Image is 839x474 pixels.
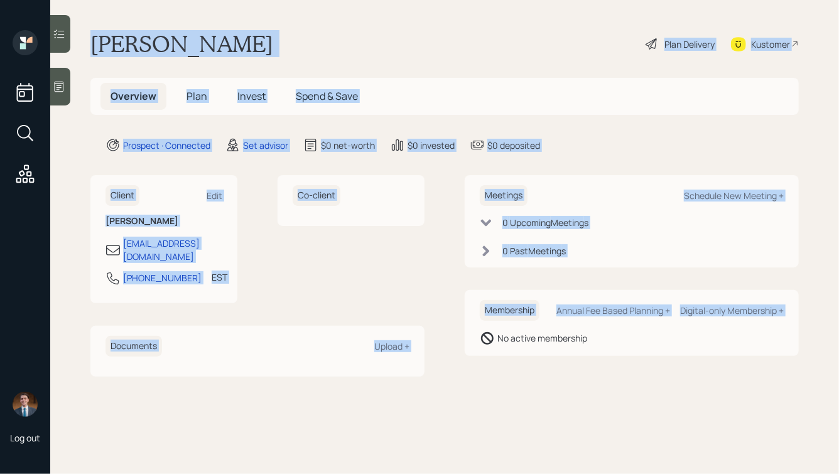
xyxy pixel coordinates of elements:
h6: Documents [106,336,162,357]
h6: Co-client [293,185,340,206]
span: Invest [237,89,266,103]
h6: Client [106,185,139,206]
div: 0 Upcoming Meeting s [502,216,588,229]
div: [EMAIL_ADDRESS][DOMAIN_NAME] [123,237,222,263]
div: Schedule New Meeting + [684,190,784,202]
div: [PHONE_NUMBER] [123,271,202,284]
div: Edit [207,190,222,202]
div: Prospect · Connected [123,139,210,152]
div: Set advisor [243,139,288,152]
div: Kustomer [751,38,790,51]
div: Digital-only Membership + [680,304,784,316]
div: Plan Delivery [664,38,715,51]
div: No active membership [497,331,587,345]
div: Log out [10,432,40,444]
h6: Membership [480,300,539,321]
div: $0 net-worth [321,139,375,152]
span: Spend & Save [296,89,358,103]
span: Overview [111,89,156,103]
h6: Meetings [480,185,528,206]
div: 0 Past Meeting s [502,244,566,257]
h6: [PERSON_NAME] [106,216,222,227]
div: EST [212,271,227,284]
div: Annual Fee Based Planning + [556,304,670,316]
div: Upload + [374,340,409,352]
h1: [PERSON_NAME] [90,30,273,58]
span: Plan [187,89,207,103]
div: $0 invested [408,139,455,152]
div: $0 deposited [487,139,540,152]
img: hunter_neumayer.jpg [13,392,38,417]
